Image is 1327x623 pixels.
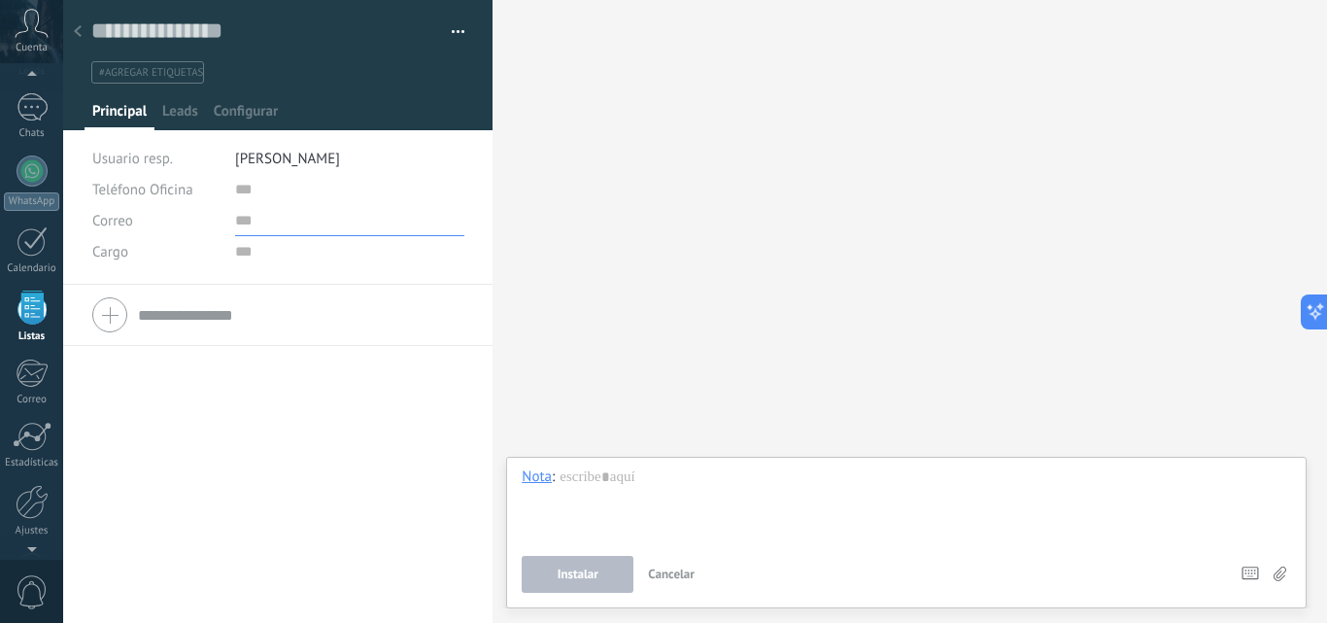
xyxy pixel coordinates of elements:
span: Configurar [214,102,278,130]
span: Cancelar [648,566,695,582]
div: Usuario resp. [92,143,221,174]
button: Instalar [522,556,633,593]
span: [PERSON_NAME] [235,150,340,168]
span: #agregar etiquetas [99,66,203,80]
button: Correo [92,205,133,236]
span: Cargo [92,245,128,260]
div: Correo [4,394,60,406]
span: Cuenta [16,42,48,54]
div: Calendario [4,262,60,275]
span: Usuario resp. [92,150,173,168]
div: WhatsApp [4,192,59,211]
div: Listas [4,330,60,343]
span: Instalar [558,568,598,581]
div: Ajustes [4,525,60,537]
span: Principal [92,102,147,130]
div: Estadísticas [4,457,60,469]
button: Teléfono Oficina [92,174,193,205]
div: Chats [4,127,60,140]
span: Leads [162,102,198,130]
span: Correo [92,212,133,230]
button: Cancelar [640,556,702,593]
div: Cargo [92,236,221,267]
span: Teléfono Oficina [92,181,193,199]
span: : [552,467,555,487]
